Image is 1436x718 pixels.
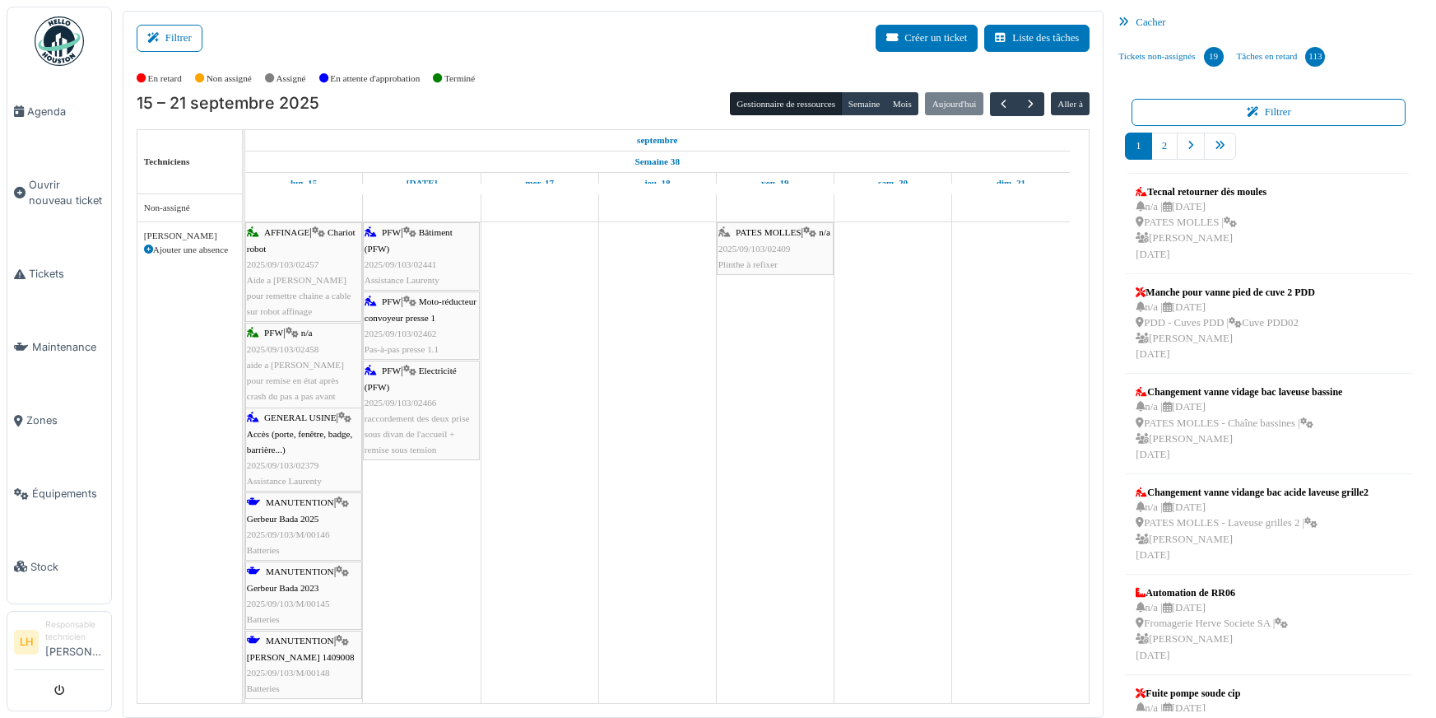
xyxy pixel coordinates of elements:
img: Badge_color-CXgf-gQk.svg [35,16,84,66]
button: Précédent [990,92,1017,116]
div: | [718,225,832,273]
h2: 15 – 21 septembre 2025 [137,94,319,114]
span: raccordement des deux prise sous divan de l'accueil + remise sous tension [365,413,470,455]
span: Stock [30,559,105,575]
span: aide a [PERSON_NAME] pour remise en état après crash du pas a pas avant pressage pfw [247,360,344,417]
div: Changement vanne vidange bac acide laveuse grille2 [1136,485,1369,500]
span: Ouvrir nouveau ticket [29,177,105,208]
span: n/a [819,227,830,237]
span: PATES MOLLES [736,227,801,237]
a: 21 septembre 2025 [992,173,1029,193]
a: Tickets non-assignés [1112,35,1229,79]
button: Aujourd'hui [925,92,983,115]
span: Plinthe à refixer [718,259,778,269]
div: Non-assigné [144,201,235,215]
span: MANUTENTION [266,566,334,576]
a: 18 septembre 2025 [640,173,675,193]
nav: pager [1125,133,1412,173]
span: Assistance Laurenty [365,275,439,285]
a: Maintenance [7,310,111,384]
a: Zones [7,384,111,457]
button: Créer un ticket [876,25,978,52]
span: 2025/09/103/02466 [365,398,437,408]
button: Filtrer [137,25,202,52]
label: Assigné [277,72,306,86]
button: Filtrer [1132,99,1406,126]
div: 113 [1305,47,1325,67]
span: Tickets [29,266,105,282]
span: Accès (porte, fenêtre, badge, barrière...) [247,429,353,455]
div: | [247,325,360,420]
div: Automation de RR06 [1136,585,1288,600]
span: 2025/09/103/02458 [247,344,319,354]
a: Changement vanne vidange bac acide laveuse grille2 n/a |[DATE] PATES MOLLES - Laveuse grilles 2 |... [1132,481,1373,567]
span: Moto-réducteur convoyeur presse 1 [365,296,476,322]
li: [PERSON_NAME] [45,618,105,666]
a: Tecnal retourner dès moules n/a |[DATE] PATES MOLLES | [PERSON_NAME][DATE] [1132,180,1271,267]
a: 2 [1151,133,1178,160]
a: 1 [1125,133,1151,160]
a: Automation de RR06 n/a |[DATE] Fromagerie Herve Societe SA | [PERSON_NAME][DATE] [1132,581,1292,668]
button: Semaine [841,92,886,115]
span: Agenda [27,104,105,119]
label: En retard [148,72,182,86]
a: Semaine 38 [631,152,684,172]
span: 2025/09/103/02409 [718,244,791,254]
span: Aide a [PERSON_NAME] pour remettre chaine a cable sur robot affinage [247,275,351,316]
span: Gerbeur Bada 2023 [247,583,319,593]
div: Manche pour vanne pied de cuve 2 PDD [1136,285,1314,300]
div: Cacher [1112,11,1425,35]
span: PFW [264,328,283,338]
a: 16 septembre 2025 [402,173,442,193]
span: Batteries [247,545,280,555]
span: 2025/09/103/02462 [365,329,437,338]
div: | [365,294,478,357]
span: [PERSON_NAME] 1409008 [247,652,355,662]
span: Gerbeur Bada 2025 [247,514,319,524]
span: Pas-à-pas presse 1.1 [365,344,439,354]
span: Electricité (PFW) [365,366,457,391]
span: 2025/09/103/02457 [247,259,319,269]
span: Batteries [247,683,280,693]
span: Équipements [32,486,105,501]
div: n/a | [DATE] PATES MOLLES - Laveuse grilles 2 | [PERSON_NAME] [DATE] [1136,500,1369,563]
label: Terminé [444,72,475,86]
a: 19 septembre 2025 [757,173,793,193]
span: 2025/09/103/M/00145 [247,599,330,608]
a: Liste des tâches [984,25,1090,52]
a: Tâches en retard [1230,35,1332,79]
button: Suivant [1016,92,1043,116]
span: Bâtiment (PFW) [365,227,453,253]
span: GENERAL USINE [264,413,337,422]
span: Assistance Laurenty [247,476,322,486]
span: n/a [301,328,313,338]
a: Ouvrir nouveau ticket [7,148,111,237]
span: 2025/09/103/M/00146 [247,529,330,539]
div: | [247,410,360,489]
a: LH Responsable technicien[PERSON_NAME] [14,618,105,670]
label: En attente d'approbation [330,72,420,86]
span: MANUTENTION [266,497,334,507]
div: Ajouter une absence [144,243,235,257]
div: | [365,225,478,288]
div: | [247,225,360,319]
label: Non assigné [207,72,252,86]
div: [PERSON_NAME] [144,229,235,243]
div: Fuite pompe soude cip [1136,686,1240,701]
div: n/a | [DATE] PDD - Cuves PDD | Cuve PDD02 [PERSON_NAME] [DATE] [1136,300,1314,363]
span: MANUTENTION [266,636,334,646]
span: Zones [26,413,105,428]
div: Changement vanne vidage bac laveuse bassine [1136,385,1342,399]
div: n/a | [DATE] PATES MOLLES | [PERSON_NAME] [DATE] [1136,199,1266,263]
li: LH [14,630,39,655]
a: Changement vanne vidage bac laveuse bassine n/a |[DATE] PATES MOLLES - Chaîne bassines | [PERSON_... [1132,380,1346,467]
div: | [247,633,360,697]
span: Maintenance [32,339,105,355]
span: Techniciens [144,156,190,166]
span: 2025/09/103/M/00148 [247,668,330,678]
span: Batteries [247,614,280,624]
div: Responsable technicien [45,618,105,644]
div: n/a | [DATE] PATES MOLLES - Chaîne bassines | [PERSON_NAME] [DATE] [1136,399,1342,463]
a: Agenda [7,75,111,148]
span: AFFINAGE [264,227,309,237]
